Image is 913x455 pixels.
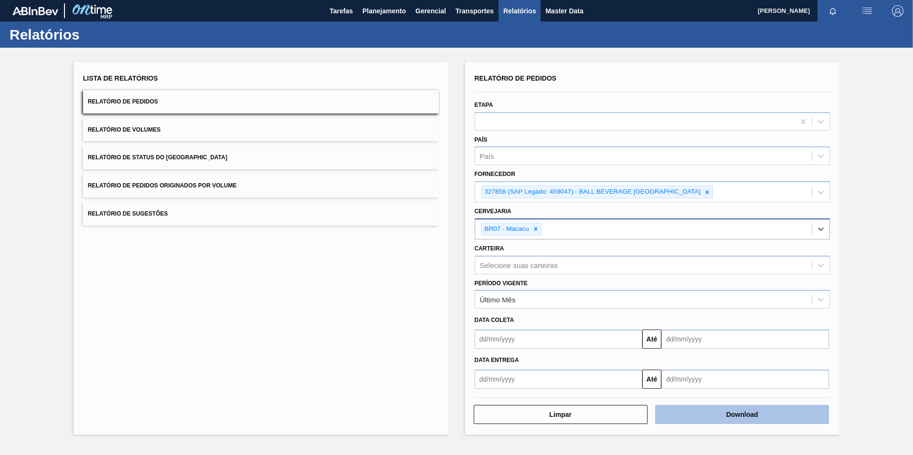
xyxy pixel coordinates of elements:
span: Data entrega [475,357,519,363]
label: País [475,136,488,143]
img: userActions [861,5,873,17]
button: Relatório de Status do [GEOGRAPHIC_DATA] [83,146,439,169]
span: Lista de Relatórios [83,74,158,82]
span: Relatório de Pedidos Originados por Volume [88,182,237,189]
div: BR07 - Macacu [482,223,531,235]
span: Gerencial [415,5,446,17]
button: Limpar [474,405,648,424]
div: 327858 (SAP Legado: 459047) - BALL BEVERAGE [GEOGRAPHIC_DATA] [482,186,702,198]
h1: Relatórios [10,29,179,40]
label: Etapa [475,102,493,108]
span: Relatório de Pedidos [88,98,158,105]
label: Cervejaria [475,208,511,215]
div: Selecione suas carteiras [480,261,558,269]
button: Relatório de Sugestões [83,202,439,226]
span: Relatório de Volumes [88,126,160,133]
input: dd/mm/yyyy [661,330,829,349]
span: Relatórios [503,5,536,17]
div: País [480,152,494,160]
button: Relatório de Volumes [83,118,439,142]
span: Transportes [456,5,494,17]
img: Logout [892,5,903,17]
span: Data coleta [475,317,514,323]
label: Período Vigente [475,280,528,287]
button: Download [655,405,829,424]
button: Relatório de Pedidos [83,90,439,114]
div: Último Mês [480,296,516,304]
img: TNhmsLtSVTkK8tSr43FrP2fwEKptu5GPRR3wAAAABJRU5ErkJggg== [12,7,58,15]
span: Planejamento [362,5,406,17]
button: Até [642,370,661,389]
label: Fornecedor [475,171,515,177]
button: Relatório de Pedidos Originados por Volume [83,174,439,197]
input: dd/mm/yyyy [475,330,642,349]
label: Carteira [475,245,504,252]
button: Notificações [817,4,848,18]
button: Até [642,330,661,349]
span: Tarefas [329,5,353,17]
span: Relatório de Sugestões [88,210,168,217]
input: dd/mm/yyyy [661,370,829,389]
span: Relatório de Pedidos [475,74,557,82]
span: Master Data [545,5,583,17]
input: dd/mm/yyyy [475,370,642,389]
span: Relatório de Status do [GEOGRAPHIC_DATA] [88,154,227,161]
